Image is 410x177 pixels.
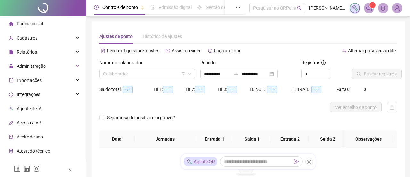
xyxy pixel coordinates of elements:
span: down [188,72,192,76]
th: Saída 1 [233,130,271,148]
button: Ver espelho de ponto [330,102,382,112]
span: Atestado técnico [17,148,50,154]
span: file-text [101,49,105,53]
div: HE 1: [154,86,186,93]
div: Agente QR [184,157,217,166]
span: Página inicial [17,21,43,26]
span: send [294,159,299,164]
div: H. TRAB.: [291,86,336,93]
span: close [307,159,311,164]
sup: 1 [369,2,376,8]
th: Entrada 2 [271,130,309,148]
span: to [234,71,239,76]
span: linkedin [24,165,30,172]
span: search [297,6,302,11]
th: Observações [344,130,392,148]
span: notification [366,5,372,11]
span: Administração [17,64,46,69]
span: swap-right [234,71,239,76]
span: Aceite de uso [17,134,43,139]
span: Cadastros [17,35,37,40]
img: 85685 [392,3,402,13]
th: Data [99,130,135,148]
span: Relatórios [17,49,37,55]
span: Alternar para versão lite [348,48,396,53]
div: HE 3: [218,86,250,93]
span: --:-- [123,86,133,93]
span: Faltas: [336,87,351,92]
label: Período [200,59,220,66]
span: 1 [372,3,374,7]
img: sparkle-icon.fc2bf0ac1784a2077858766a79e2daf3.svg [351,4,358,12]
span: --:-- [227,86,237,93]
span: left [68,167,72,172]
span: Assista o vídeo [172,48,201,53]
th: Entrada 1 [195,130,233,148]
span: facebook [14,165,20,172]
span: sync [9,92,13,97]
span: file-done [150,5,155,10]
span: Acesso à API [17,120,43,125]
div: H. NOT.: [250,86,291,93]
span: api [9,120,13,125]
span: Controle de ponto [102,5,138,10]
span: --:-- [267,86,277,93]
div: Saldo total: [99,86,154,93]
span: [PERSON_NAME] - Local Pães e Cafés [309,4,346,12]
span: --:-- [195,86,205,93]
span: upload [389,105,395,110]
button: Buscar registros [352,69,402,79]
span: --:-- [163,86,173,93]
span: Leia o artigo sobre ajustes [107,48,159,53]
span: sun [197,5,202,10]
span: Agente de IA [17,106,42,111]
span: swap [342,49,347,53]
span: Exportações [17,78,42,83]
span: bell [380,5,386,11]
th: Saída 2 [309,130,347,148]
span: Registros [301,59,326,66]
span: Ajustes de ponto [99,34,133,39]
span: user-add [9,36,13,40]
span: youtube [166,49,170,53]
span: lock [9,64,13,68]
span: filter [181,72,185,76]
span: solution [9,149,13,153]
span: home [9,22,13,26]
span: Faça um tour [214,48,241,53]
th: Jornadas [135,130,195,148]
span: pushpin [141,6,144,10]
span: info-circle [321,60,326,65]
span: Observações [349,136,387,143]
span: history [208,49,212,53]
span: instagram [33,165,40,172]
div: HE 2: [186,86,218,93]
label: Nome do colaborador [99,59,147,66]
span: ellipsis [236,5,240,10]
span: file [9,50,13,54]
span: audit [9,135,13,139]
span: Admissão digital [159,5,192,10]
span: 0 [364,87,366,92]
span: Histórico de ajustes [143,34,182,39]
img: sparkle-icon.fc2bf0ac1784a2077858766a79e2daf3.svg [186,158,193,165]
span: export [9,78,13,83]
span: Separar saldo positivo e negativo? [104,114,177,121]
span: clock-circle [94,5,99,10]
span: --:-- [311,86,321,93]
span: Gestão de férias [206,5,238,10]
span: Integrações [17,92,40,97]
